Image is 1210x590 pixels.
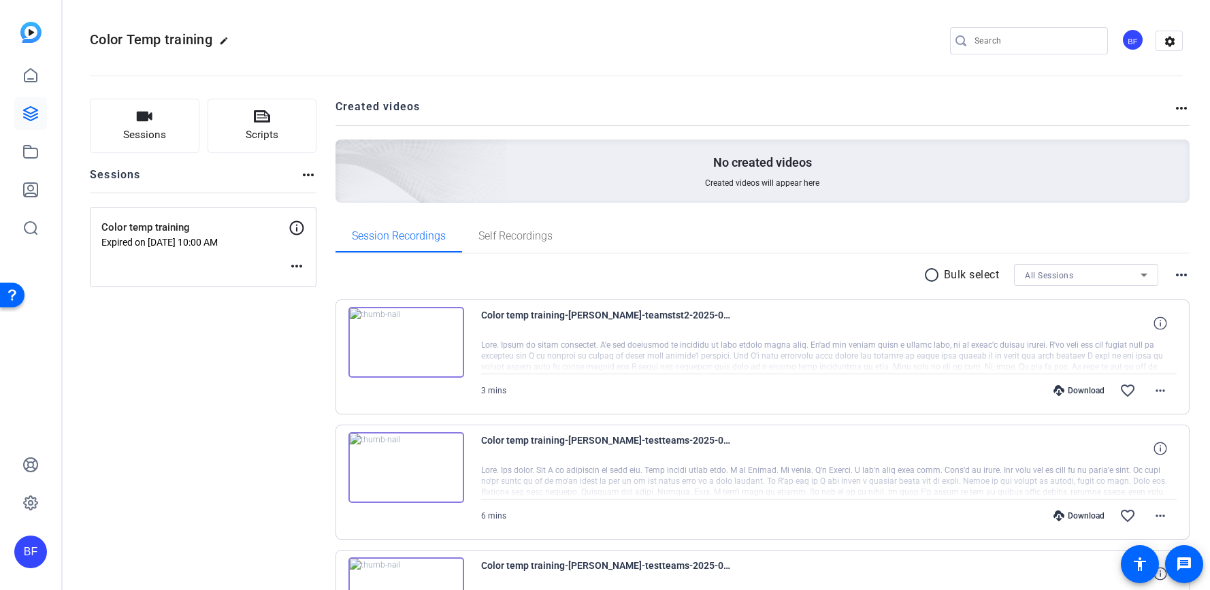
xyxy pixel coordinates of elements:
[481,307,733,340] span: Color temp training-[PERSON_NAME]-teamstst2-2025-07-10-11-14-22-479-0
[1025,271,1073,280] span: All Sessions
[348,432,464,503] img: thumb-nail
[123,127,166,143] span: Sessions
[208,99,317,153] button: Scripts
[481,557,733,590] span: Color temp training-[PERSON_NAME]-testteams-2025-07-10-10-39-56-448-0
[481,432,733,465] span: Color temp training-[PERSON_NAME]-testteams-2025-07-10-10-39-56-448-1
[1152,508,1168,524] mat-icon: more_horiz
[101,220,289,235] p: Color temp training
[1122,29,1144,51] div: BF
[300,167,316,183] mat-icon: more_horiz
[944,267,1000,283] p: Bulk select
[975,33,1097,49] input: Search
[478,231,553,242] span: Self Recordings
[1047,385,1111,396] div: Download
[336,99,1174,125] h2: Created videos
[1156,31,1183,52] mat-icon: settings
[183,5,508,300] img: Creted videos background
[1173,267,1190,283] mat-icon: more_horiz
[481,511,506,521] span: 6 mins
[90,31,212,48] span: Color Temp training
[1173,100,1190,116] mat-icon: more_horiz
[1132,556,1148,572] mat-icon: accessibility
[481,386,506,395] span: 3 mins
[90,167,141,193] h2: Sessions
[1176,556,1192,572] mat-icon: message
[90,99,199,153] button: Sessions
[1122,29,1145,52] ngx-avatar: Brian Forrest
[246,127,278,143] span: Scripts
[1152,382,1168,399] mat-icon: more_horiz
[1047,510,1111,521] div: Download
[705,178,819,189] span: Created videos will appear here
[289,258,305,274] mat-icon: more_horiz
[219,36,235,52] mat-icon: edit
[713,154,812,171] p: No created videos
[1119,508,1136,524] mat-icon: favorite_border
[348,307,464,378] img: thumb-nail
[1119,382,1136,399] mat-icon: favorite_border
[14,536,47,568] div: BF
[101,237,289,248] p: Expired on [DATE] 10:00 AM
[20,22,42,43] img: blue-gradient.svg
[923,267,944,283] mat-icon: radio_button_unchecked
[352,231,446,242] span: Session Recordings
